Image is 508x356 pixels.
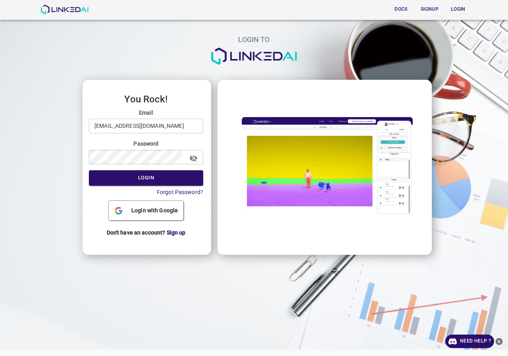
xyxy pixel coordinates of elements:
[224,110,424,223] img: login_image.gif
[167,229,186,236] a: Sign up
[415,1,444,17] a: Signup
[89,223,203,243] p: Don't have an account?
[387,1,415,17] a: Docs
[40,5,89,14] img: LinkedAI
[210,48,298,65] img: logo.png
[445,3,471,16] button: Login
[444,1,472,17] a: Login
[128,206,181,215] span: Login with Google
[417,3,442,16] button: Signup
[494,335,504,348] button: close-help
[157,189,203,195] a: Forgot Password?
[89,170,203,186] button: Login
[89,94,203,104] h3: You Rock!
[388,3,414,16] button: Docs
[445,335,494,348] a: Need Help ?
[89,140,203,148] label: Password
[89,109,203,117] label: Email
